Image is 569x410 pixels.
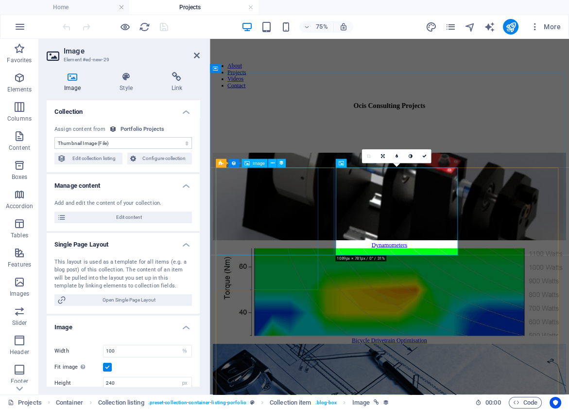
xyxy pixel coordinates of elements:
[425,21,436,33] i: Design (Ctrl+Alt+Y)
[404,149,418,163] a: Greyscale
[69,153,120,164] span: Edit collection listing
[8,261,31,268] p: Features
[8,397,42,409] a: Click to cancel selection. Double-click to open Pages
[98,397,144,409] span: Click to select. Double-click to edit
[119,21,131,33] button: Click here to leave preview mode and continue editing
[7,115,32,123] p: Columns
[6,202,33,210] p: Accordion
[383,399,389,406] i: This element is bound to a collection
[339,22,348,31] i: On resize automatically adjust zoom level to fit chosen device.
[7,56,32,64] p: Favorites
[121,125,165,134] div: Portfolio Projects
[376,149,390,163] a: Change orientation
[485,397,500,409] span: 00 00
[12,173,28,181] p: Boxes
[54,199,192,208] div: Add and edit the content of your collection.
[464,21,475,33] i: Navigator
[154,72,200,92] h4: Link
[425,21,437,33] button: design
[102,72,154,92] h4: Style
[299,21,334,33] button: 75%
[47,233,200,250] h4: Single Page Layout
[315,397,337,409] span: . blog-box
[417,149,431,163] a: Confirm ( Ctrl ⏎ )
[64,47,200,55] h2: Image
[54,125,105,134] div: Assign content from
[54,348,103,354] label: Width
[352,397,369,409] span: Click to select. Double-click to edit
[64,55,180,64] h3: Element #ed-new-29
[550,397,561,409] button: Usercentrics
[464,21,476,33] button: navigator
[390,149,404,163] a: Blur
[250,400,255,405] i: This element is a customizable preset
[505,21,516,33] i: Publish
[54,380,103,386] label: Height
[47,72,102,92] h4: Image
[139,21,150,33] i: Reload page
[483,21,495,33] button: text_generator
[526,19,565,35] button: More
[54,153,122,164] button: Edit collection listing
[374,400,379,405] i: This element is linked
[509,397,542,409] button: Code
[47,100,200,118] h4: Collection
[483,21,495,33] i: AI Writer
[7,86,32,93] p: Elements
[530,22,561,32] span: More
[139,153,190,164] span: Configure collection
[54,361,103,373] label: Fit image
[314,21,329,33] h6: 75%
[10,348,29,356] p: Header
[148,397,246,409] span: . preset-collection-container-listing-porfolio
[56,397,389,409] nav: breadcrumb
[47,174,200,192] h4: Manage content
[492,399,494,406] span: :
[54,212,192,223] button: Edit content
[12,319,27,327] p: Slider
[9,144,30,152] p: Content
[54,258,192,290] div: This layout is used as a template for all items (e.g. a blog post) of this collection. The conten...
[253,161,265,165] span: Image
[127,153,192,164] button: Configure collection
[129,2,259,13] h4: Projects
[11,232,28,239] p: Tables
[69,294,189,306] span: Open Single Page Layout
[138,21,150,33] button: reload
[503,19,518,35] button: publish
[10,290,30,298] p: Images
[445,21,456,33] button: pages
[56,397,83,409] span: Click to select. Double-click to edit
[362,149,376,163] a: Crop mode
[47,316,200,333] h4: Image
[270,397,311,409] span: Click to select. Double-click to edit
[513,397,537,409] span: Code
[475,397,501,409] h6: Session time
[11,377,28,385] p: Footer
[54,294,192,306] button: Open Single Page Layout
[69,212,189,223] span: Edit content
